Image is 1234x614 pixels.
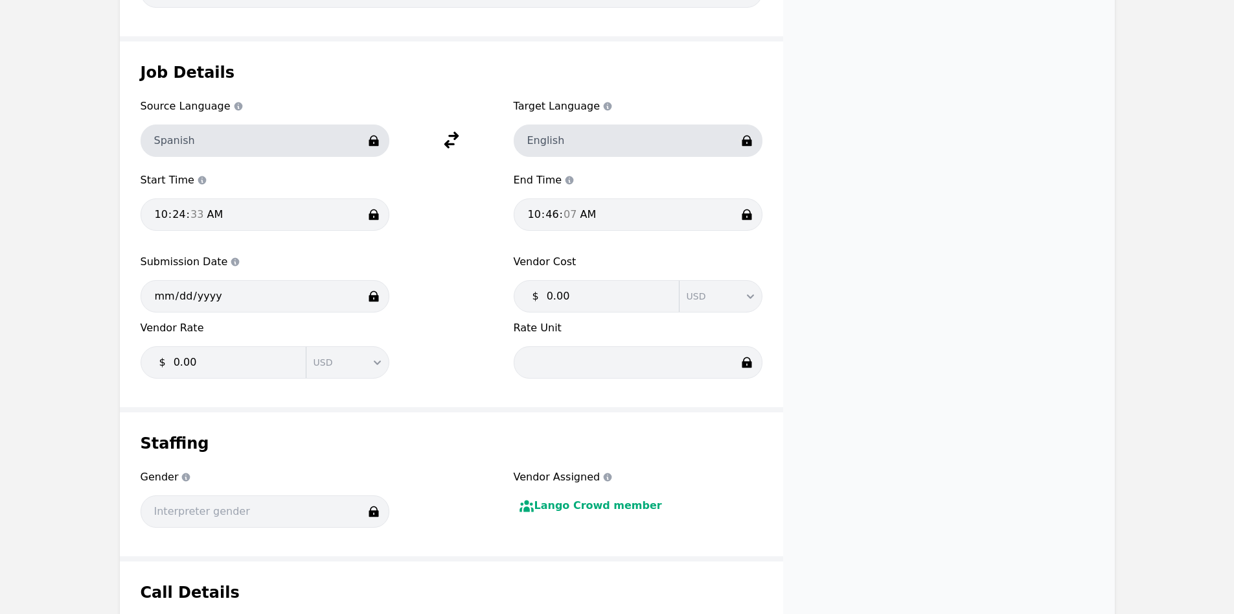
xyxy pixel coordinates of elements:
[166,349,298,375] input: 0.00
[141,254,389,270] span: Submission Date
[514,172,762,188] span: End Time
[141,320,389,336] span: Vendor Rate
[141,172,389,188] span: Start Time
[532,289,539,304] span: $
[159,355,166,370] span: $
[141,469,389,485] span: Gender
[514,254,762,270] span: Vendor Cost
[141,62,762,83] h1: Job Details
[539,283,671,309] input: 0.00
[514,469,762,485] span: Vendor Assigned
[141,582,762,603] h1: Call Details
[514,320,762,336] span: Rate Unit
[534,498,662,514] p: Lango Crowd member
[141,99,389,114] span: Source Language
[514,99,762,114] span: Target Language
[141,495,389,528] input: Interpreter gender
[141,433,762,454] h1: Staffing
